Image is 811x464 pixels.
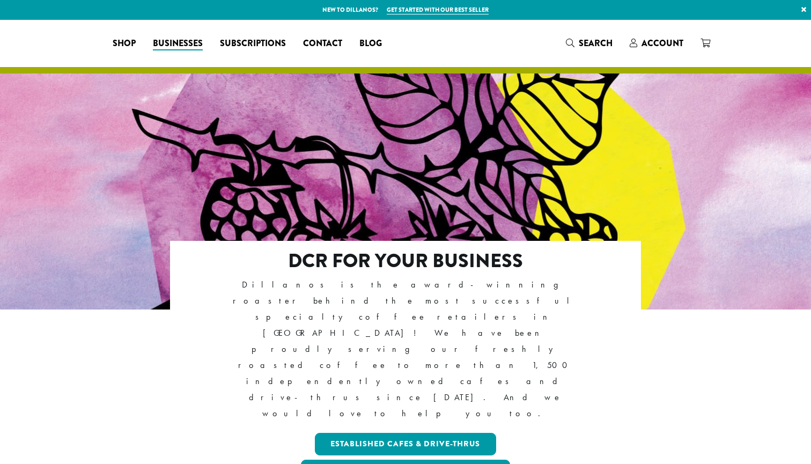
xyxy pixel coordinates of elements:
a: Search [557,34,621,52]
span: Blog [359,37,382,50]
span: Businesses [153,37,203,50]
span: Contact [303,37,342,50]
p: Dillanos is the award-winning roaster behind the most successful specialty coffee retailers in [G... [217,277,595,422]
a: Established Cafes & Drive-Thrus [315,433,497,455]
span: Search [579,37,613,49]
a: Get started with our best seller [387,5,489,14]
span: Shop [113,37,136,50]
span: Account [642,37,683,49]
span: Subscriptions [220,37,286,50]
h2: DCR FOR YOUR BUSINESS [217,249,595,272]
a: Shop [104,35,144,52]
